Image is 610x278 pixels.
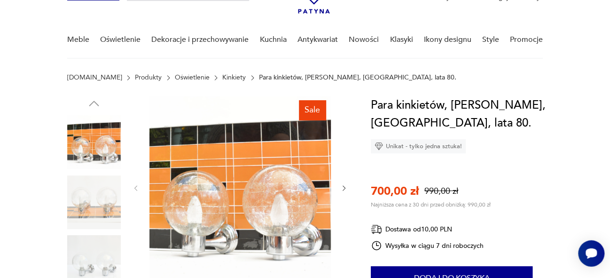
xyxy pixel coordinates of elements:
[349,22,379,58] a: Nowości
[371,96,561,132] h1: Para kinkietów, [PERSON_NAME], [GEOGRAPHIC_DATA], lata 80.
[67,74,122,81] a: [DOMAIN_NAME]
[260,22,287,58] a: Kuchnia
[375,142,383,151] img: Ikona diamentu
[371,223,382,235] img: Ikona dostawy
[149,96,331,278] img: Zdjęcie produktu Para kinkietów, Karl Lenz, Niemcy, lata 80.
[390,22,413,58] a: Klasyki
[510,22,543,58] a: Promocje
[371,240,484,251] div: Wysyłka w ciągu 7 dni roboczych
[100,22,141,58] a: Oświetlenie
[371,183,419,199] p: 700,00 zł
[175,74,210,81] a: Oświetlenie
[151,22,249,58] a: Dekoracje i przechowywanie
[67,115,121,169] img: Zdjęcie produktu Para kinkietów, Karl Lenz, Niemcy, lata 80.
[297,22,338,58] a: Antykwariat
[259,74,456,81] p: Para kinkietów, [PERSON_NAME], [GEOGRAPHIC_DATA], lata 80.
[482,22,499,58] a: Style
[371,223,484,235] div: Dostawa od 10,00 PLN
[67,175,121,229] img: Zdjęcie produktu Para kinkietów, Karl Lenz, Niemcy, lata 80.
[424,185,458,197] p: 990,00 zł
[371,201,491,208] p: Najniższa cena z 30 dni przed obniżką: 990,00 zł
[299,100,326,120] div: Sale
[135,74,162,81] a: Produkty
[222,74,246,81] a: Kinkiety
[578,240,604,267] iframe: Smartsupp widget button
[371,139,466,153] div: Unikat - tylko jedna sztuka!
[424,22,471,58] a: Ikony designu
[67,22,89,58] a: Meble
